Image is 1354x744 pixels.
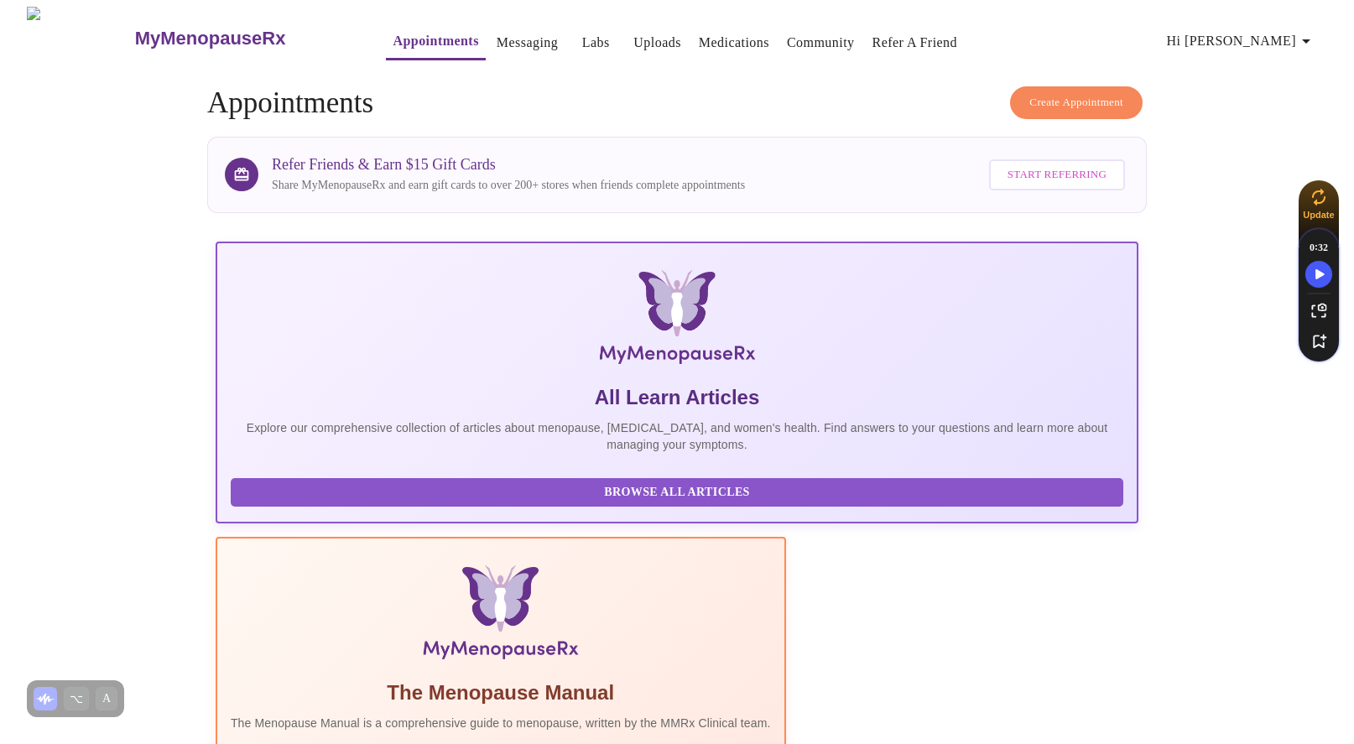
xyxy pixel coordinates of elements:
[627,26,688,60] button: Uploads
[872,31,958,55] a: Refer a Friend
[1008,165,1107,185] span: Start Referring
[135,28,286,49] h3: MyMenopauseRx
[231,715,771,731] p: The Menopause Manual is a comprehensive guide to menopause, written by the MMRx Clinical team.
[1010,86,1143,119] button: Create Appointment
[272,177,745,194] p: Share MyMenopauseRx and earn gift cards to over 200+ stores when friends complete appointments
[1029,93,1123,112] span: Create Appointment
[699,31,769,55] a: Medications
[497,31,558,55] a: Messaging
[569,26,622,60] button: Labs
[780,26,862,60] button: Community
[231,478,1123,507] button: Browse All Articles
[633,31,681,55] a: Uploads
[866,26,965,60] button: Refer a Friend
[787,31,855,55] a: Community
[386,24,485,60] button: Appointments
[272,156,745,174] h3: Refer Friends & Earn $15 Gift Cards
[231,484,1127,498] a: Browse All Articles
[207,86,1147,120] h4: Appointments
[231,679,771,706] h5: The Menopause Manual
[989,159,1125,190] button: Start Referring
[490,26,565,60] button: Messaging
[231,419,1123,453] p: Explore our comprehensive collection of articles about menopause, [MEDICAL_DATA], and women's hea...
[369,270,985,371] img: MyMenopauseRx Logo
[316,565,685,666] img: Menopause Manual
[247,482,1107,503] span: Browse All Articles
[1160,24,1323,58] button: Hi [PERSON_NAME]
[231,384,1123,411] h5: All Learn Articles
[1167,29,1316,53] span: Hi [PERSON_NAME]
[692,26,776,60] button: Medications
[582,31,610,55] a: Labs
[393,29,478,53] a: Appointments
[133,9,352,68] a: MyMenopauseRx
[985,151,1129,199] a: Start Referring
[27,7,133,70] img: MyMenopauseRx Logo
